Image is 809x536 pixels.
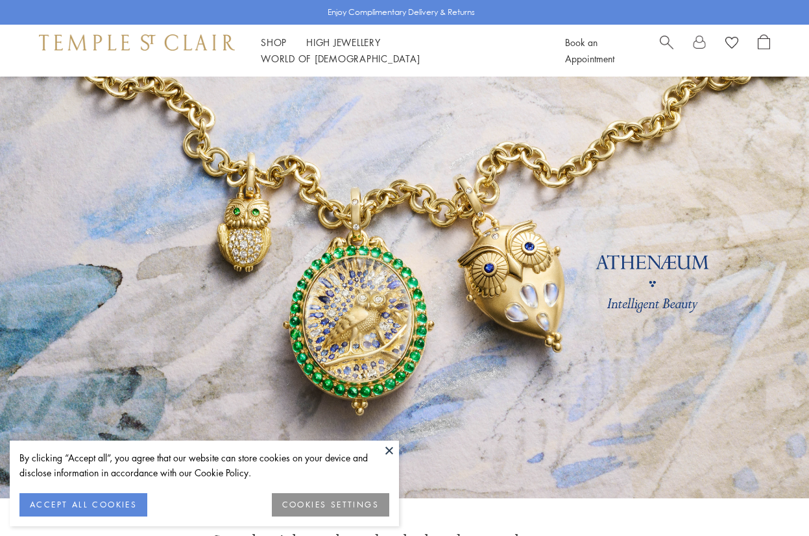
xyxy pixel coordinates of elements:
a: Search [660,34,673,67]
button: COOKIES SETTINGS [272,493,389,517]
a: View Wishlist [725,34,738,54]
a: Open Shopping Bag [758,34,770,67]
div: By clicking “Accept all”, you agree that our website can store cookies on your device and disclos... [19,450,389,480]
a: ShopShop [261,36,287,49]
iframe: Gorgias live chat messenger [744,475,796,523]
img: Temple St. Clair [39,34,235,50]
a: Book an Appointment [565,36,614,65]
p: Enjoy Complimentary Delivery & Returns [328,6,475,19]
a: High JewelleryHigh Jewellery [306,36,381,49]
button: ACCEPT ALL COOKIES [19,493,147,517]
a: World of [DEMOGRAPHIC_DATA]World of [DEMOGRAPHIC_DATA] [261,52,420,65]
nav: Main navigation [261,34,536,67]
